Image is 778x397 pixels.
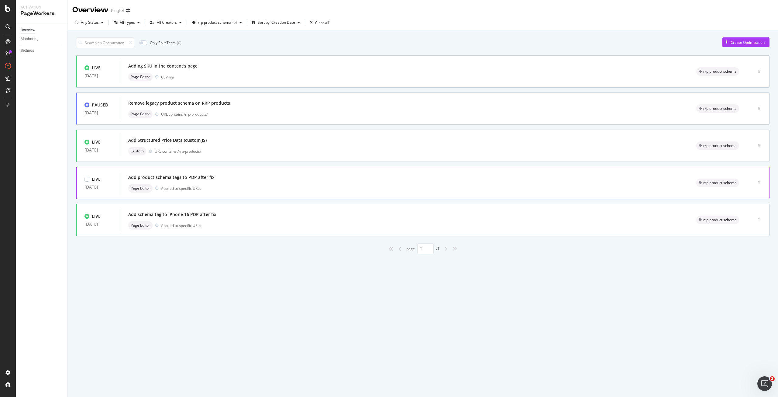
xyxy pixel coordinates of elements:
[131,75,150,79] span: Page Editor
[131,112,150,116] span: Page Editor
[161,75,174,80] div: CSV file
[703,70,737,73] span: rrp product schema
[450,244,460,254] div: angles-right
[177,40,181,45] div: ( 0 )
[703,144,737,148] span: rrp product schema
[161,223,201,228] div: Applied to specific URLs
[81,21,99,24] div: Any Status
[703,107,737,110] span: rrp product schema
[84,148,113,152] div: [DATE]
[131,149,144,153] span: Custom
[128,100,230,106] div: Remove legacy product schema on RRP products
[150,40,176,45] div: Only Split Tests
[128,221,153,230] div: neutral label
[696,141,739,150] div: neutral label
[189,18,244,27] button: rrp product schema(5)
[696,104,739,113] div: neutral label
[111,8,124,14] div: Singtel
[250,18,302,27] button: Sort by: Creation Date
[128,137,207,143] div: Add Structured Price Data (custom JS)
[128,184,153,193] div: neutral label
[72,18,106,27] button: Any Status
[92,139,101,145] div: LIVE
[111,18,142,27] button: All Types
[120,21,135,24] div: All Types
[131,186,150,190] span: Page Editor
[696,67,739,76] div: neutral label
[147,18,184,27] button: All Creators
[72,5,108,15] div: Overview
[161,112,682,117] div: URL contains /rrp-products/
[92,102,108,108] div: PAUSED
[84,185,113,190] div: [DATE]
[131,224,150,227] span: Page Editor
[128,73,153,81] div: neutral label
[703,181,737,185] span: rrp product schema
[128,110,153,118] div: neutral label
[731,40,765,45] div: Create Optimization
[128,174,215,180] div: Add product schema tags to PDP after fix
[128,211,216,218] div: Add schema tag to iPhone 16 PDP after fix
[21,10,62,17] div: PageWorkers
[21,27,35,33] div: Overview
[92,213,101,219] div: LIVE
[442,244,450,254] div: angle-right
[126,9,130,13] div: arrow-right-arrow-left
[696,179,739,187] div: neutral label
[315,20,329,25] div: Clear all
[258,21,295,24] div: Sort by: Creation Date
[406,243,439,254] div: page / 1
[21,36,63,42] a: Monitoring
[696,216,739,224] div: neutral label
[84,110,113,115] div: [DATE]
[76,37,134,48] input: Search an Optimization
[386,244,396,254] div: angles-left
[84,73,113,78] div: [DATE]
[84,222,113,227] div: [DATE]
[308,18,329,27] button: Clear all
[703,218,737,222] span: rrp product schema
[21,36,39,42] div: Monitoring
[198,21,231,24] div: rrp product schema
[396,244,404,254] div: angle-left
[128,63,198,69] div: Adding SKU in the content's page
[157,21,177,24] div: All Creators
[92,176,101,182] div: LIVE
[128,147,146,155] div: neutral label
[155,149,682,154] div: URL contains /rrp-products/
[722,37,769,47] button: Create Optimization
[232,21,237,24] div: ( 5 )
[757,376,772,391] iframe: Intercom live chat
[770,376,775,381] span: 2
[161,186,201,191] div: Applied to specific URLs
[21,5,62,10] div: Activation
[92,65,101,71] div: LIVE
[21,47,34,54] div: Settings
[21,47,63,54] a: Settings
[21,27,63,33] a: Overview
